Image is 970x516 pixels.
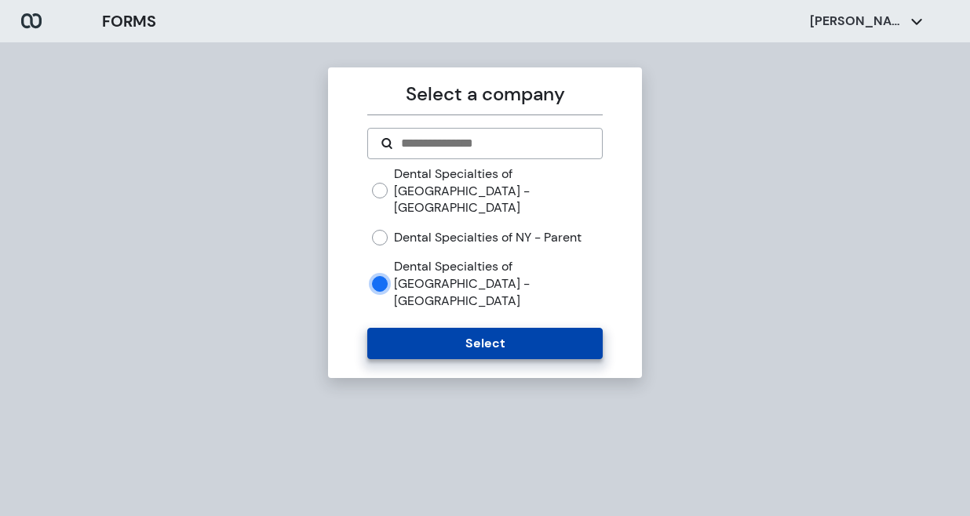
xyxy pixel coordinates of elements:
[102,9,156,33] h3: FORMS
[367,80,602,108] p: Select a company
[394,229,582,246] label: Dental Specialties of NY - Parent
[394,165,602,216] label: Dental Specialties of [GEOGRAPHIC_DATA] - [GEOGRAPHIC_DATA]
[810,13,904,30] p: [PERSON_NAME]
[367,328,602,359] button: Select
[399,134,589,153] input: Search
[394,258,602,309] label: Dental Specialties of [GEOGRAPHIC_DATA] - [GEOGRAPHIC_DATA]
